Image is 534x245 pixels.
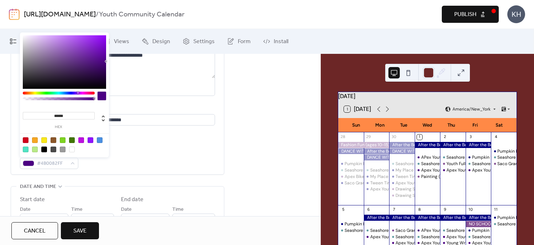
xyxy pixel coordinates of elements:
[340,134,346,140] div: 28
[69,147,75,152] div: #FFFFFF
[61,222,99,239] button: Save
[389,180,415,186] div: Apex Youth Connection & Open Bike Shop
[440,148,466,154] div: Safe Sitter Babysitting Class (Registration Open)
[364,148,389,154] div: After the Bell School Year Camp Program PreK-5th Grade (See URL for Registration)
[51,137,56,143] div: #8B572A
[258,32,294,51] a: Install
[370,180,394,186] div: Tween Time
[98,32,135,51] a: Views
[415,234,440,240] div: Seashore Trolley Museum
[24,8,96,21] a: [URL][DOMAIN_NAME]
[466,234,491,240] div: Seashore Trolley Museum
[468,207,473,213] div: 10
[396,174,419,180] div: Tween Time
[338,161,364,167] div: Pumpkin Patch Trolley
[366,207,371,213] div: 6
[96,8,99,21] b: /
[60,137,66,143] div: #7ED321
[32,147,38,152] div: #B8E986
[472,234,523,240] div: Seashore Trolley Museum
[442,207,447,213] div: 9
[364,154,389,160] div: DANCE WITH ME (Free Trials and Open Registration)
[152,37,170,46] span: Design
[389,186,415,192] div: Drawing Skills (Ages 8-12) Mill Studio Arts
[440,154,466,160] div: Seashore Trolley Museum
[396,186,515,192] div: Drawing Skills (Ages [DEMOGRAPHIC_DATA]) Mill Studio Arts
[11,222,58,239] button: Cancel
[389,221,415,227] div: Safe Sitter Babysitting Class (Registration Open)
[136,32,176,51] a: Design
[41,137,47,143] div: #F8E71C
[440,234,466,240] div: Apex Youth Connection & Open Bike Shop
[341,104,373,114] button: 1[DATE]
[114,37,129,46] span: Views
[345,161,389,167] div: Pumpkin Patch Trolley
[23,147,28,152] div: #50E3C2
[345,174,374,180] div: Apex Bike Sale
[23,125,95,129] label: hex
[345,228,396,234] div: Seashore Trolley Museum
[421,174,530,180] div: Painting (Ages [DEMOGRAPHIC_DATA]) Mill Studio Arts
[338,221,364,227] div: Pumpkin Patch Trolley
[23,137,28,143] div: #D0021B
[4,32,51,51] a: My Events
[442,134,447,140] div: 2
[32,137,38,143] div: #F5A623
[345,180,409,186] div: Saco Grange 53 Clothing Closet
[466,221,491,227] div: NO SCHOOL for Biddeford, Saco and Dayton
[389,215,415,221] div: After the Bell School Year Camp Program PreK-5th Grade (See URL for Registration)
[466,154,491,160] div: Pumpkin Patch Trolley
[20,183,56,191] span: Date and time
[370,186,455,192] div: Apex Youth Connection & Open Bike Shop
[440,167,466,173] div: Apex Youth Connection & Open Bike Shop
[454,10,476,19] span: Publish
[493,134,498,140] div: 4
[37,159,67,168] span: #4B0082FF
[222,32,256,51] a: Form
[20,205,31,214] span: Date
[417,207,422,213] div: 8
[466,142,491,148] div: After the Bell School Year Camp Program PreK-5th Grade (See URL for Registration)
[446,234,531,240] div: Apex Youth Connection & Open Bike Shop
[472,161,523,167] div: Seashore Trolley Museum
[338,174,364,180] div: Apex Bike Sale
[389,193,415,199] div: Drawing Skills (Ages 13-17) Mill Studio Arts
[421,154,486,160] div: APex Youth Connection Bike Bus
[389,142,415,148] div: After the Bell School Year Camp Program PreK-5th Grade (See URL for Registration)
[415,118,439,132] div: Wed
[370,234,455,240] div: Apex Youth Connection & Open Bike Shop
[364,180,389,186] div: Tween Time
[238,37,251,46] span: Form
[69,137,75,143] div: #417505
[51,147,56,152] div: #4A4A4A
[345,167,396,173] div: Seashore Trolley Museum
[491,154,517,160] div: Seashore Trolley Museum
[396,193,515,199] div: Drawing Skills (Ages [DEMOGRAPHIC_DATA]) Mill Studio Arts
[370,228,421,234] div: Seashore Trolley Museum
[41,147,47,152] div: #000000
[415,154,440,160] div: APex Youth Connection Bike Bus
[491,215,517,221] div: Pumpkin Patch Trolley
[487,118,511,132] div: Sat
[491,142,517,148] div: Safe Sitter Babysitting Class (Registration Open)
[392,118,415,132] div: Tue
[338,92,517,101] div: [DATE]
[396,161,446,167] div: Seashore Trolley Museum
[364,228,389,234] div: Seashore Trolley Museum
[364,167,389,173] div: Seashore Trolley Museum
[389,154,415,160] div: Safe Sitter Babysitting Class (Registration Open)
[446,154,497,160] div: Seashore Trolley Museum
[466,161,491,167] div: Seashore Trolley Museum
[340,207,346,213] div: 5
[172,205,184,214] span: Time
[370,167,421,173] div: Seashore Trolley Museum
[440,221,466,227] div: Safe Sitter Babysitting Class (Registration Open)
[177,32,220,51] a: Settings
[396,234,446,240] div: Seashore Trolley Museum
[389,161,415,167] div: Seashore Trolley Museum
[389,148,415,154] div: DANCE WITH ME (Free Trials and Open Registration)
[415,228,440,234] div: APex Youth Connection Bike Bus
[364,234,389,240] div: Apex Youth Connection & Open Bike Shop
[20,195,45,204] div: Start date
[421,161,472,167] div: Seashore Trolley Museum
